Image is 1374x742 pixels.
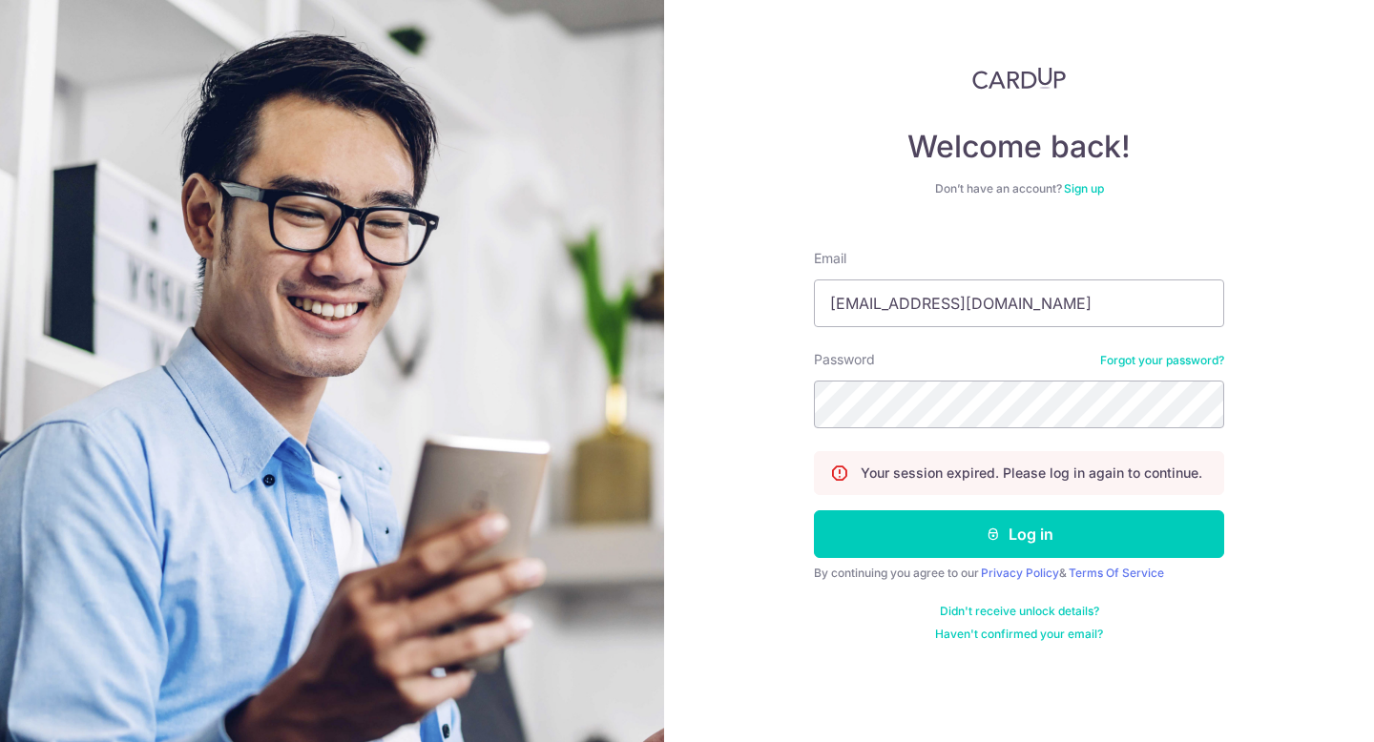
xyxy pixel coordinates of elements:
label: Email [814,249,846,268]
div: Don’t have an account? [814,181,1224,196]
img: CardUp Logo [972,67,1066,90]
a: Forgot your password? [1100,353,1224,368]
a: Privacy Policy [981,566,1059,580]
label: Password [814,350,875,369]
a: Haven't confirmed your email? [935,627,1103,642]
a: Didn't receive unlock details? [940,604,1099,619]
input: Enter your Email [814,279,1224,327]
a: Sign up [1064,181,1104,196]
p: Your session expired. Please log in again to continue. [861,464,1202,483]
h4: Welcome back! [814,128,1224,166]
button: Log in [814,510,1224,558]
div: By continuing you agree to our & [814,566,1224,581]
a: Terms Of Service [1069,566,1164,580]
